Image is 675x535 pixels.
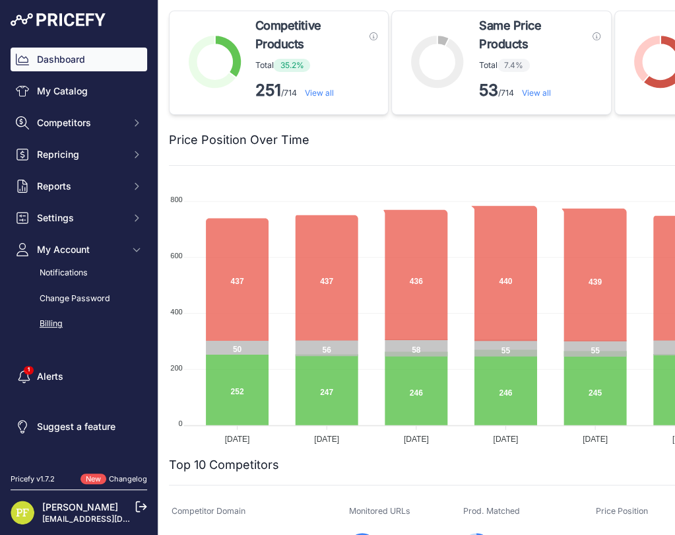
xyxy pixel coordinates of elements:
[11,48,147,458] nav: Sidebar
[463,506,520,516] span: Prod. Matched
[11,48,147,71] a: Dashboard
[37,211,123,225] span: Settings
[109,474,147,483] a: Changelog
[178,419,182,427] tspan: 0
[169,456,279,474] h2: Top 10 Competitors
[349,506,410,516] span: Monitored URLs
[37,148,123,161] span: Repricing
[37,243,123,256] span: My Account
[11,79,147,103] a: My Catalog
[170,308,182,316] tspan: 400
[404,435,429,444] tspan: [DATE]
[314,435,339,444] tspan: [DATE]
[11,143,147,166] button: Repricing
[11,474,55,485] div: Pricefy v1.7.2
[225,435,250,444] tspan: [DATE]
[80,474,106,485] span: New
[170,196,182,203] tspan: 800
[11,365,147,388] a: Alerts
[493,435,518,444] tspan: [DATE]
[255,17,364,54] span: Competitive Products
[11,206,147,230] button: Settings
[42,501,118,513] a: [PERSON_NAME]
[37,180,123,193] span: Reports
[255,59,377,72] p: Total
[11,415,147,439] a: Suggest a feature
[11,287,147,310] a: Change Password
[11,238,147,262] button: My Account
[479,80,600,101] p: /714
[170,363,182,371] tspan: 200
[479,59,600,72] p: Total
[11,312,147,336] div: Billing
[255,80,377,101] p: /714
[42,514,180,524] a: [EMAIL_ADDRESS][DOMAIN_NAME]
[255,81,280,100] strong: 251
[273,59,310,72] span: 35.2%
[498,59,530,72] span: 7.4%
[479,17,587,54] span: Same Price Products
[11,174,147,198] button: Reports
[172,506,245,516] span: Competitor Domain
[479,81,498,100] strong: 53
[37,116,123,129] span: Competitors
[169,131,309,149] h2: Price Position Over Time
[304,88,333,98] a: View all
[583,435,608,444] tspan: [DATE]
[11,262,147,285] a: Notifications
[596,506,648,516] span: Price Position
[522,88,551,98] a: View all
[170,252,182,260] tspan: 600
[11,13,106,26] img: Pricefy Logo
[11,111,147,135] button: Competitors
